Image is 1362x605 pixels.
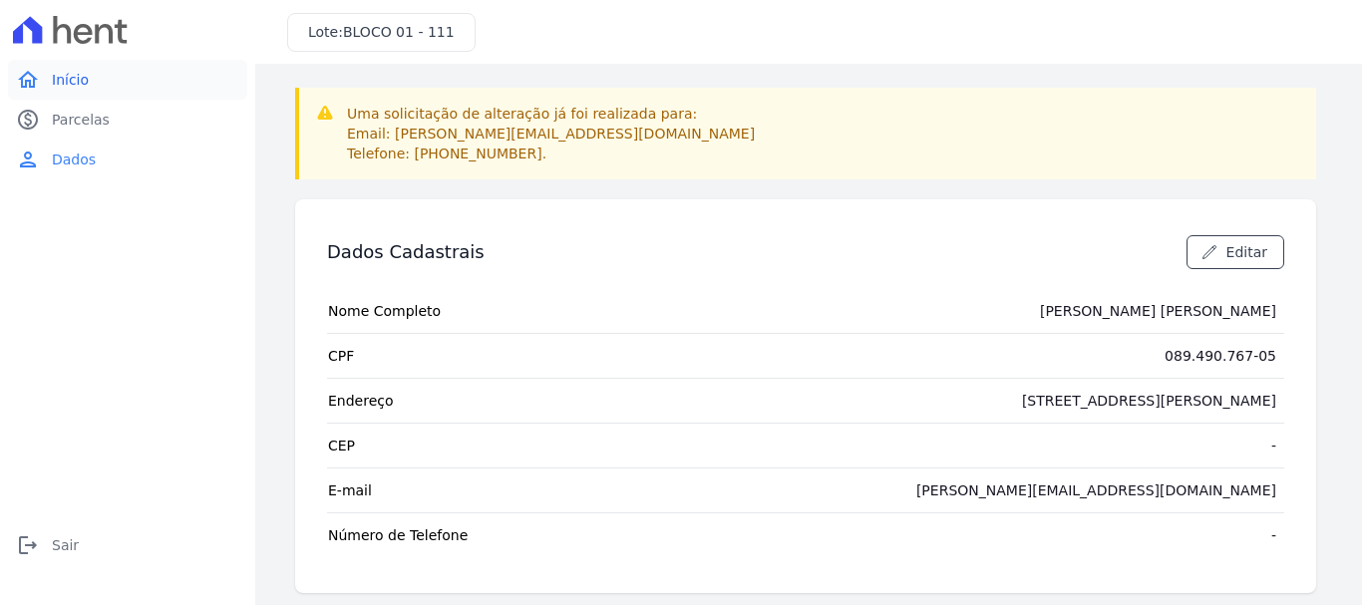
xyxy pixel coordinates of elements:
[1022,391,1276,411] div: [STREET_ADDRESS][PERSON_NAME]
[308,22,455,43] h3: Lote:
[328,301,441,321] span: Nome Completo
[52,110,110,130] span: Parcelas
[8,60,247,100] a: homeInício
[328,480,372,500] span: E-mail
[16,68,40,92] i: home
[328,346,354,366] span: CPF
[328,525,468,545] span: Número de Telefone
[1271,436,1276,455] div: -
[8,525,247,565] a: logoutSair
[328,391,394,411] span: Endereço
[16,148,40,171] i: person
[52,535,79,555] span: Sair
[52,70,89,90] span: Início
[327,240,485,264] h3: Dados Cadastrais
[1187,235,1284,269] a: Editar
[52,150,96,169] span: Dados
[343,24,455,40] span: BLOCO 01 - 111
[16,108,40,132] i: paid
[1226,242,1267,262] span: Editar
[328,436,355,455] span: CEP
[916,480,1276,500] div: [PERSON_NAME][EMAIL_ADDRESS][DOMAIN_NAME]
[16,533,40,557] i: logout
[347,104,755,163] p: Uma solicitação de alteração já foi realizada para: Email: [PERSON_NAME][EMAIL_ADDRESS][DOMAIN_NA...
[8,100,247,140] a: paidParcelas
[8,140,247,179] a: personDados
[1165,346,1276,366] div: 089.490.767-05
[1040,301,1276,321] div: [PERSON_NAME] [PERSON_NAME]
[1271,525,1276,545] div: -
